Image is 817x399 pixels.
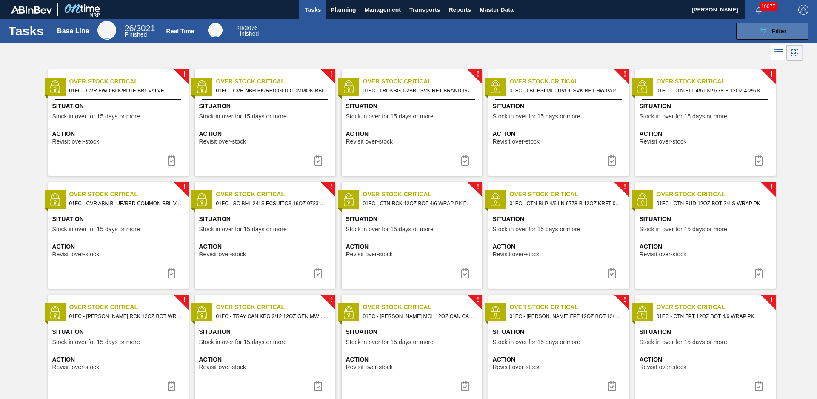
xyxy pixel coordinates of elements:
img: icon-task complete [313,155,323,166]
button: Notifications [745,4,772,16]
span: Stock in over for 15 days or more [346,113,434,120]
span: 01FC - LBL ESI MULTIVOL SVK RET HW PAPER #4 [510,86,622,95]
span: Action [640,355,774,364]
span: ! [330,184,332,190]
span: Revisit over-stock [493,364,540,370]
span: Action [52,242,186,251]
span: Tasks [303,5,322,15]
span: 01FC - CVR ABN BLUE/RED COMMON BBL VALVE COVER [69,199,182,208]
span: Action [199,355,333,364]
span: ! [770,297,773,303]
span: Management [364,5,401,15]
div: Base Line [124,25,155,37]
span: Action [346,129,480,138]
div: Complete task: 6820512 [161,378,182,395]
span: Situation [493,327,627,336]
div: Complete task: 6820511 [748,265,769,282]
span: Over Stock Critical [363,303,482,312]
span: Revisit over-stock [52,138,99,145]
span: 01FC - CVR NBH BK/RED/GLD COMMON BBL [216,86,329,95]
img: status [489,80,502,93]
span: Situation [52,327,186,336]
span: Reports [448,5,471,15]
span: Action [199,242,333,251]
div: Complete task: 6820509 [455,265,475,282]
span: Planning [331,5,356,15]
span: Stock in over for 15 days or more [346,226,434,233]
span: Stock in over for 15 days or more [346,339,434,345]
div: Complete task: 6820424 [161,152,182,169]
span: Over Stock Critical [657,303,776,312]
div: Real Time [166,28,194,34]
span: Revisit over-stock [346,138,393,145]
span: Situation [640,102,774,111]
span: Over Stock Critical [69,303,189,312]
img: status [342,80,355,93]
span: ! [623,184,626,190]
span: ! [477,71,479,78]
span: Revisit over-stock [199,251,246,258]
img: icon-task complete [754,268,764,278]
div: Base Line [57,27,89,35]
span: ! [623,297,626,303]
img: status [342,306,355,319]
div: Complete task: 6820445 [602,152,622,169]
button: icon-task complete [748,378,769,395]
span: Filter [772,28,786,34]
button: icon-task complete [748,152,769,169]
button: icon-task complete [748,265,769,282]
span: Transports [409,5,440,15]
img: icon-task complete [460,155,470,166]
span: Action [346,355,480,364]
button: Filter [736,23,808,40]
span: 01FC - CARR FPT 12OZ BOT 12/12 SNUG BOT PK - LNNR BOT [510,312,622,321]
h1: Tasks [9,26,46,36]
span: 01FC - SC BHL 24LS FCSUITCS 16OZ 0723 BEER GEN [216,199,329,208]
img: icon-task complete [460,381,470,391]
span: Stock in over for 15 days or more [52,226,140,233]
button: icon-task complete [455,265,475,282]
button: icon-task complete [602,265,622,282]
span: Stock in over for 15 days or more [52,339,140,345]
span: Revisit over-stock [199,364,246,370]
span: 01FC - CTN BLL 4/6 LN 9778-B 12OZ 4.2% KRFT 092 [657,86,769,95]
span: Over Stock Critical [657,77,776,86]
span: ! [623,71,626,78]
img: status [489,306,502,319]
span: Revisit over-stock [52,251,99,258]
span: 01FC - CARR RCK 12OZ BOT WRAP BSKT 6/12 BOT PK [69,312,182,321]
span: ! [770,184,773,190]
span: Situation [52,215,186,224]
span: Revisit over-stock [640,364,686,370]
span: 01FC - CTN RCK 12OZ BOT 4/6 WRAP PK POST PRINT [363,199,475,208]
span: Over Stock Critical [216,303,335,312]
span: Situation [199,102,333,111]
img: Logout [798,5,808,15]
button: icon-task complete [308,265,329,282]
span: ! [183,184,186,190]
div: Complete task: 6820585 [602,378,622,395]
span: Situation [493,102,627,111]
span: Action [493,355,627,364]
span: Revisit over-stock [346,364,393,370]
span: Situation [199,327,333,336]
span: Revisit over-stock [52,364,99,370]
span: Over Stock Critical [510,77,629,86]
span: Situation [346,102,480,111]
span: 01FC - TRAY CAN KBG 2/12 12OZ GEN MW 1023 [216,312,329,321]
img: icon-task complete [754,155,764,166]
img: status [636,306,648,319]
span: Situation [52,102,186,111]
div: Complete task: 6820475 [161,265,182,282]
div: Complete task: 6820570 [455,378,475,395]
span: Stock in over for 15 days or more [640,339,727,345]
span: Over Stock Critical [363,190,482,199]
span: / 3021 [124,23,155,33]
span: 28 [236,25,243,32]
span: Finished [236,30,259,37]
span: Stock in over for 15 days or more [199,339,287,345]
span: 01FC - CTN BUD 12OZ BOT 24LS WRAP PK [657,199,769,208]
div: Base Line [97,21,116,40]
div: Complete task: 6820494 [308,265,329,282]
div: Complete task: 6820510 [602,265,622,282]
